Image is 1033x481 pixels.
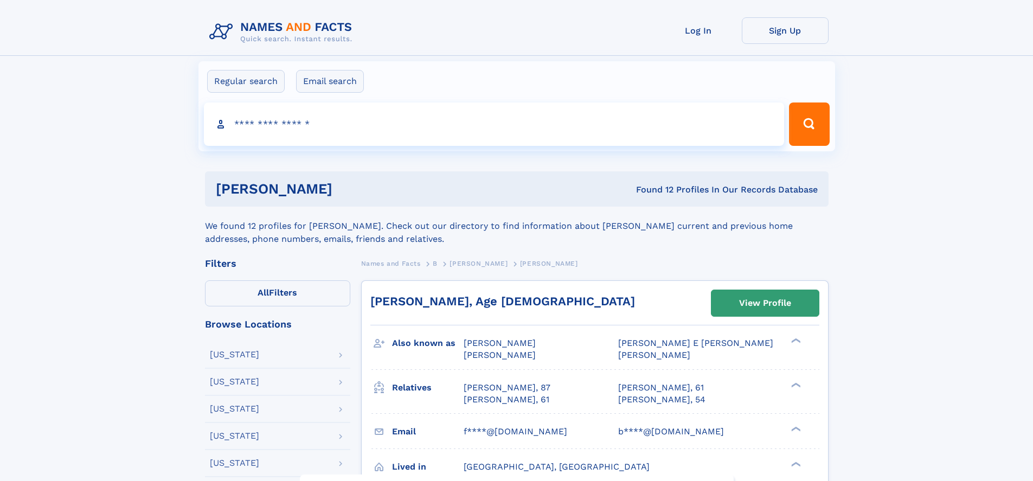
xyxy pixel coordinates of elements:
span: [PERSON_NAME] [464,350,536,360]
h1: [PERSON_NAME] [216,182,484,196]
span: [PERSON_NAME] E [PERSON_NAME] [618,338,773,348]
div: [US_STATE] [210,459,259,467]
button: Search Button [789,102,829,146]
a: Log In [655,17,742,44]
span: [PERSON_NAME] [464,338,536,348]
div: [US_STATE] [210,432,259,440]
a: View Profile [711,290,819,316]
a: Names and Facts [361,256,421,270]
div: Found 12 Profiles In Our Records Database [484,184,818,196]
a: [PERSON_NAME] [450,256,508,270]
img: Logo Names and Facts [205,17,361,47]
div: View Profile [739,291,791,316]
a: [PERSON_NAME], 61 [618,382,704,394]
div: ❯ [788,425,801,432]
div: ❯ [788,460,801,467]
label: Email search [296,70,364,93]
a: [PERSON_NAME], Age [DEMOGRAPHIC_DATA] [370,294,635,308]
div: ❯ [788,381,801,388]
h3: Email [392,422,464,441]
label: Filters [205,280,350,306]
a: [PERSON_NAME], 87 [464,382,550,394]
div: [US_STATE] [210,405,259,413]
span: [GEOGRAPHIC_DATA], [GEOGRAPHIC_DATA] [464,461,650,472]
a: Sign Up [742,17,829,44]
a: B [433,256,438,270]
h3: Lived in [392,458,464,476]
div: [US_STATE] [210,377,259,386]
a: [PERSON_NAME], 61 [464,394,549,406]
h3: Relatives [392,379,464,397]
label: Regular search [207,70,285,93]
h3: Also known as [392,334,464,352]
div: [US_STATE] [210,350,259,359]
span: All [258,287,269,298]
span: [PERSON_NAME] [450,260,508,267]
div: Filters [205,259,350,268]
input: search input [204,102,785,146]
div: Browse Locations [205,319,350,329]
span: [PERSON_NAME] [618,350,690,360]
span: [PERSON_NAME] [520,260,578,267]
a: [PERSON_NAME], 54 [618,394,705,406]
span: B [433,260,438,267]
div: We found 12 profiles for [PERSON_NAME]. Check out our directory to find information about [PERSON... [205,207,829,246]
div: ❯ [788,337,801,344]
